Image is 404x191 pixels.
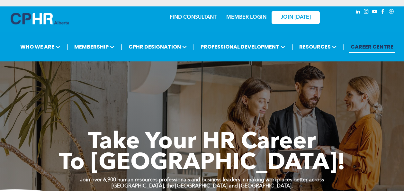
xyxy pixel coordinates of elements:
img: A blue and white logo for cp alberta [11,13,69,24]
a: facebook [380,8,387,17]
a: FIND CONSULTANT [170,15,217,20]
li: | [193,40,195,53]
li: | [292,40,293,53]
a: JOIN [DATE] [272,11,320,24]
span: RESOURCES [297,41,339,53]
span: WHO WE ARE [18,41,62,53]
a: youtube [371,8,378,17]
span: To [GEOGRAPHIC_DATA]! [59,152,346,175]
span: CPHR DESIGNATION [127,41,189,53]
li: | [67,40,68,53]
a: Social network [388,8,395,17]
a: linkedin [355,8,362,17]
span: JOIN [DATE] [281,14,311,21]
a: instagram [363,8,370,17]
a: CAREER CENTRE [349,41,395,53]
a: MEMBER LOGIN [226,15,266,20]
span: PROFESSIONAL DEVELOPMENT [199,41,287,53]
span: Take Your HR Career [88,131,316,154]
li: | [343,40,345,53]
strong: [GEOGRAPHIC_DATA], the [GEOGRAPHIC_DATA] and [GEOGRAPHIC_DATA]. [112,184,293,189]
span: MEMBERSHIP [72,41,117,53]
li: | [121,40,122,53]
strong: Join over 6,900 human resources professionals and business leaders in making workplaces better ac... [80,177,324,183]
